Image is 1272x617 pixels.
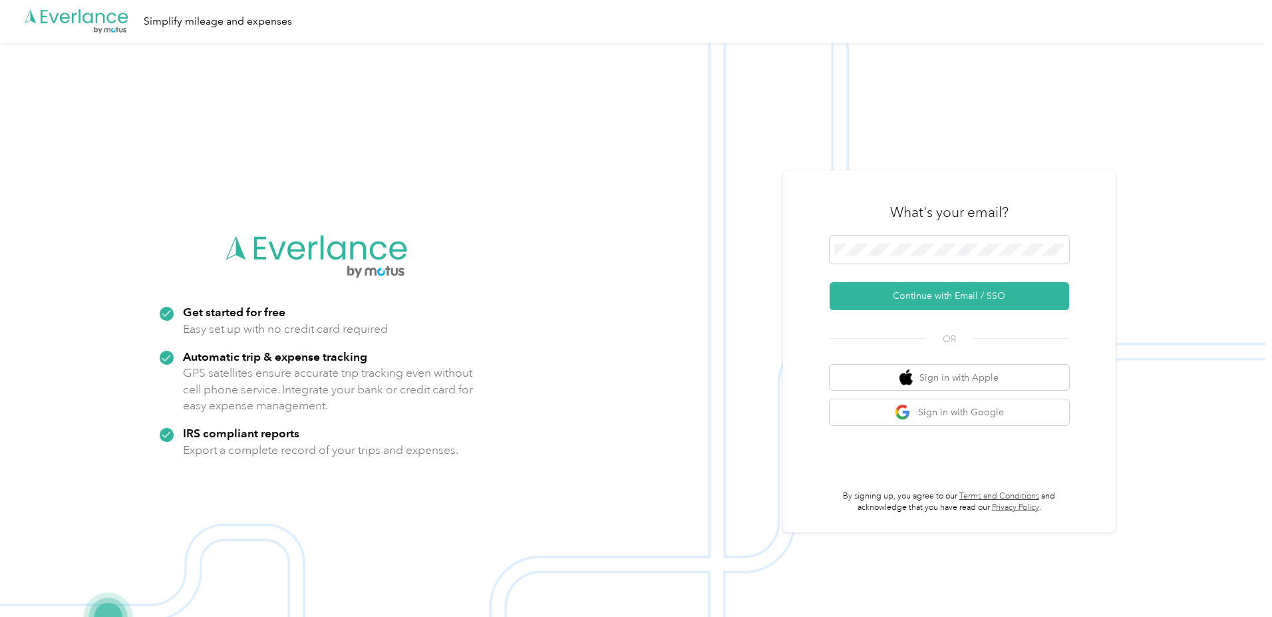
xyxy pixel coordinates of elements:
[992,503,1039,513] a: Privacy Policy
[144,13,292,30] div: Simplify mileage and expenses
[899,369,913,386] img: apple logo
[183,442,458,459] p: Export a complete record of your trips and expenses.
[830,491,1069,514] p: By signing up, you agree to our and acknowledge that you have read our .
[830,365,1069,391] button: apple logoSign in with Apple
[895,404,911,421] img: google logo
[890,203,1009,222] h3: What's your email?
[183,321,388,337] p: Easy set up with no credit card required
[830,399,1069,425] button: google logoSign in with Google
[183,305,285,319] strong: Get started for free
[183,349,367,363] strong: Automatic trip & expense tracking
[183,426,299,440] strong: IRS compliant reports
[183,365,474,414] p: GPS satellites ensure accurate trip tracking even without cell phone service. Integrate your bank...
[926,332,973,346] span: OR
[959,491,1039,501] a: Terms and Conditions
[830,282,1069,310] button: Continue with Email / SSO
